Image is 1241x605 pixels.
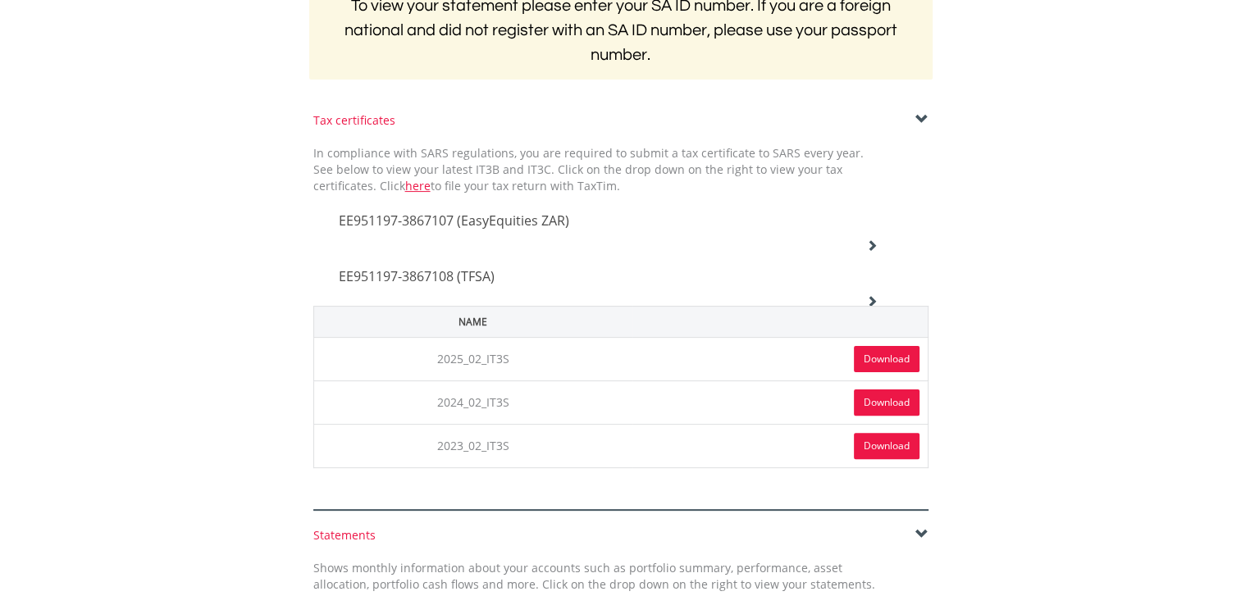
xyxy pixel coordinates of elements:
[380,178,620,193] span: Click to file your tax return with TaxTim.
[313,112,928,129] div: Tax certificates
[854,433,919,459] a: Download
[339,212,569,230] span: EE951197-3867107 (EasyEquities ZAR)
[313,424,632,467] td: 2023_02_IT3S
[313,380,632,424] td: 2024_02_IT3S
[313,306,632,337] th: Name
[313,145,864,193] span: In compliance with SARS regulations, you are required to submit a tax certificate to SARS every y...
[313,527,928,544] div: Statements
[339,267,495,285] span: EE951197-3867108 (TFSA)
[301,560,887,593] div: Shows monthly information about your accounts such as portfolio summary, performance, asset alloc...
[405,178,431,193] a: here
[313,337,632,380] td: 2025_02_IT3S
[854,346,919,372] a: Download
[854,389,919,416] a: Download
